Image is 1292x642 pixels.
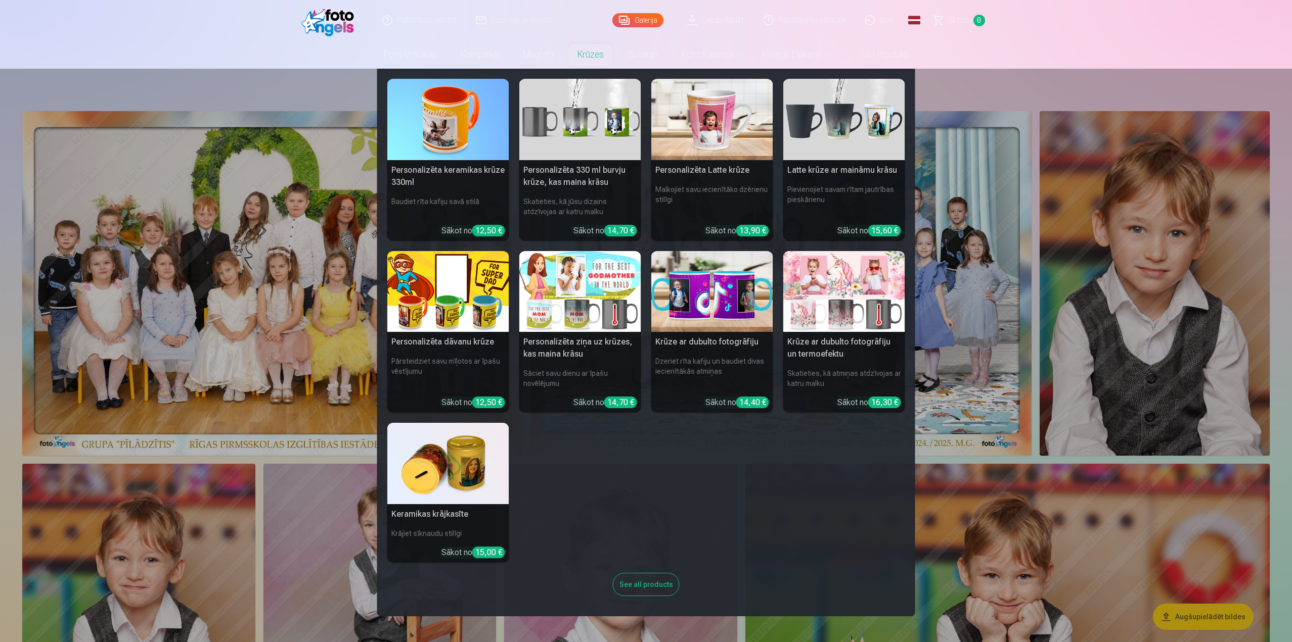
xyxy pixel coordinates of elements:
a: Foto izdrukas [372,40,449,69]
img: Keramikas krājkasīte [387,423,509,504]
h6: Baudiet rīta kafiju savā stilā [387,192,509,221]
h6: Pārsteidziet savu mīļotos ar īpašu vēstījumu [387,352,509,392]
a: Atslēgu piekariņi [749,40,834,69]
a: Foto kalendāri [670,40,749,69]
div: Sākot no [705,225,769,237]
a: Komplekti [449,40,511,69]
span: Grozs [949,14,969,26]
div: 12,50 € [472,225,505,236]
a: Krūzes [565,40,616,69]
a: Galerija [612,13,663,27]
img: Personalizēta 330 ml burvju krūze, kas maina krāsu [519,79,641,160]
div: 13,90 € [736,225,769,236]
h5: Latte krūze ar maināmu krāsu [783,160,905,180]
img: /fa1 [301,4,360,36]
div: See all products [613,573,680,596]
a: Personalizēta dāvanu krūzePersonalizēta dāvanu krūzePārsteidziet savu mīļotos ar īpašu vēstījumuS... [387,251,509,413]
h6: Skatieties, kā atmiņas atdzīvojas ar katru malku [783,364,905,392]
h5: Personalizēta Latte krūze [651,160,773,180]
a: Magnēti [511,40,565,69]
a: Personalizēta Latte krūzePersonalizēta Latte krūzeMalkojiet savu iecienītāko dzērienu stilīgiSāko... [651,79,773,241]
h6: Pievienojiet savam rītam jautrības pieskārienu [783,180,905,221]
a: Personalizēta ziņa uz krūzes, kas maina krāsuPersonalizēta ziņa uz krūzes, kas maina krāsuSāciet ... [519,251,641,413]
h5: Keramikas krājkasīte [387,504,509,524]
div: Sākot no [441,225,505,237]
a: Suvenīri [616,40,670,69]
h5: Personalizēta keramikas krūze 330ml [387,160,509,192]
div: 15,60 € [868,225,901,236]
h5: Krūze ar dubulto fotogrāfiju un termoefektu [783,332,905,364]
h6: Skatieties, kā jūsu dizains atdzīvojas ar katru malku [519,192,641,221]
h5: Personalizēta ziņa uz krūzes, kas maina krāsu [519,332,641,364]
div: Sākot no [837,225,901,237]
a: Krūze ar dubulto fotogrāfiju un termoefektuKrūze ar dubulto fotogrāfiju un termoefektuSkatieties,... [783,251,905,413]
img: Personalizēta Latte krūze [651,79,773,160]
img: Personalizēta keramikas krūze 330ml [387,79,509,160]
div: 15,00 € [472,547,505,558]
div: 12,50 € [472,397,505,408]
div: Sākot no [573,397,637,409]
div: Sākot no [441,397,505,409]
div: Sākot no [441,547,505,559]
a: Latte krūze ar maināmu krāsuLatte krūze ar maināmu krāsuPievienojiet savam rītam jautrības pieskā... [783,79,905,241]
img: Personalizēta ziņa uz krūzes, kas maina krāsu [519,251,641,332]
h6: Malkojiet savu iecienītāko dzērienu stilīgi [651,180,773,221]
div: 14,40 € [736,397,769,408]
a: Keramikas krājkasīteKeramikas krājkasīteKrājiet sīknaudu stilīgiSākot no15,00 € [387,423,509,563]
div: Sākot no [837,397,901,409]
a: Visi produkti [834,40,921,69]
span: 0 [973,15,985,26]
div: 14,70 € [604,225,637,236]
h6: Krājiet sīknaudu stilīgi [387,524,509,542]
a: Krūze ar dubulto fotogrāfijuKrūze ar dubulto fotogrāfijuDzeriet rīta kafiju un baudiet divas ieci... [651,251,773,413]
img: Latte krūze ar maināmu krāsu [783,79,905,160]
h6: Sāciet savu dienu ar īpašu novēlējumu [519,364,641,392]
img: Krūze ar dubulto fotogrāfiju un termoefektu [783,251,905,332]
h5: Personalizēta 330 ml burvju krūze, kas maina krāsu [519,160,641,192]
div: Sākot no [705,397,769,409]
div: Sākot no [573,225,637,237]
h5: Personalizēta dāvanu krūze [387,332,509,352]
div: 16,30 € [868,397,901,408]
img: Krūze ar dubulto fotogrāfiju [651,251,773,332]
a: Personalizēta 330 ml burvju krūze, kas maina krāsuPersonalizēta 330 ml burvju krūze, kas maina kr... [519,79,641,241]
a: See all products [613,578,680,589]
a: Personalizēta keramikas krūze 330mlPersonalizēta keramikas krūze 330mlBaudiet rīta kafiju savā st... [387,79,509,241]
img: Personalizēta dāvanu krūze [387,251,509,332]
h6: Dzeriet rīta kafiju un baudiet divas iecienītākās atmiņas [651,352,773,392]
div: 14,70 € [604,397,637,408]
h5: Krūze ar dubulto fotogrāfiju [651,332,773,352]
